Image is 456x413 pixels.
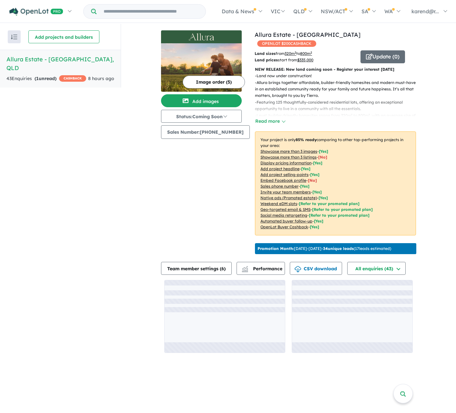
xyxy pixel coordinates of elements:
button: Sales Number:[PHONE_NUMBER] [161,125,250,139]
p: - Level, builder-friendly homesites range from 320m² to 800m², with an average size of 440m². [255,112,421,126]
span: Performance [243,266,282,272]
span: [Refer to your promoted plan] [312,207,373,212]
u: Invite your team members [260,190,311,194]
span: [Refer to your promoted plan] [309,213,370,218]
p: start from [255,57,356,63]
button: Add images [161,94,242,107]
u: Display pricing information [260,160,311,165]
span: [ Yes ] [301,166,310,171]
span: karend@r... [411,8,439,15]
button: Performance [237,262,285,275]
button: Update (0) [360,50,405,63]
p: from [255,50,356,57]
b: 34 unique leads [323,246,354,251]
span: [ Yes ] [313,160,322,165]
img: Openlot PRO Logo White [9,8,63,16]
u: Geo-targeted email & SMS [260,207,310,212]
b: 85 % ready [296,137,317,142]
u: Embed Facebook profile [260,178,306,183]
span: 1 [36,76,39,81]
span: OPENLOT $ 200 CASHBACK [257,40,316,47]
u: OpenLot Buyer Cashback [260,224,308,229]
u: Sales phone number [260,184,299,189]
u: Showcase more than 3 listings [260,155,317,160]
div: 43 Enquir ies [6,75,86,83]
u: Add project selling-points [260,172,309,177]
span: [Refer to your promoted plan] [299,201,360,206]
b: Promotion Month: [258,246,294,251]
button: All enquiries (43) [347,262,406,275]
u: Social media retargeting [260,213,307,218]
u: Automated buyer follow-up [260,219,312,223]
img: sort.svg [11,35,17,39]
p: - Allura brings together affordable, builder-friendly homesites and modern must-haves in an estab... [255,79,421,99]
img: bar-chart.svg [242,268,248,272]
button: Image order (5) [183,76,245,88]
img: download icon [295,266,301,273]
sup: 2 [310,51,312,54]
sup: 2 [295,51,296,54]
b: Land prices [255,57,278,62]
a: Allura Estate - Bundamba LogoAllura Estate - Bundamba [161,30,242,92]
span: 6 [221,266,224,272]
img: line-chart.svg [242,266,248,270]
button: Team member settings (6) [161,262,232,275]
u: 800 m [300,51,312,56]
span: [ Yes ] [319,149,328,154]
span: [ No ] [308,178,317,183]
span: [ Yes ] [300,184,309,189]
button: Add projects and builders [28,30,99,43]
a: Allura Estate - [GEOGRAPHIC_DATA] [255,31,360,38]
span: to [296,51,312,56]
span: [Yes] [310,224,319,229]
button: CSV download [290,262,342,275]
span: [Yes] [319,195,328,200]
u: 320 m [285,51,296,56]
u: Native ads (Promoted estate) [260,195,317,200]
p: [DATE] - [DATE] - ( 17 leads estimated) [258,246,391,252]
u: Showcase more than 3 images [260,149,317,154]
u: $ 335,000 [297,57,313,62]
span: [ Yes ] [310,172,319,177]
p: - Featuring 125 thoughtfully-considered residential lots, offering an exceptional opportunity to ... [255,99,421,112]
img: Allura Estate - Bundamba Logo [164,33,239,41]
p: - Land now under construction! [255,73,421,79]
input: Try estate name, suburb, builder or developer [98,5,204,18]
button: Read more [255,118,285,125]
span: [ Yes ] [312,190,322,194]
b: Land sizes [255,51,276,56]
span: CASHBACK [59,75,86,82]
p: Your project is only comparing to other top-performing projects in your area: - - - - - - - - - -... [255,131,416,235]
strong: ( unread) [35,76,56,81]
u: Add project headline [260,166,299,171]
button: Status:Coming Soon [161,110,242,123]
img: Allura Estate - Bundamba [161,43,242,92]
span: [Yes] [314,219,323,223]
h5: Allura Estate - [GEOGRAPHIC_DATA] , QLD [6,55,114,72]
u: Weekend eDM slots [260,201,297,206]
span: 8 hours ago [88,76,114,81]
span: [ No ] [318,155,327,160]
p: NEW RELEASE: New land coming soon - Register your interest [DATE] [255,66,416,73]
